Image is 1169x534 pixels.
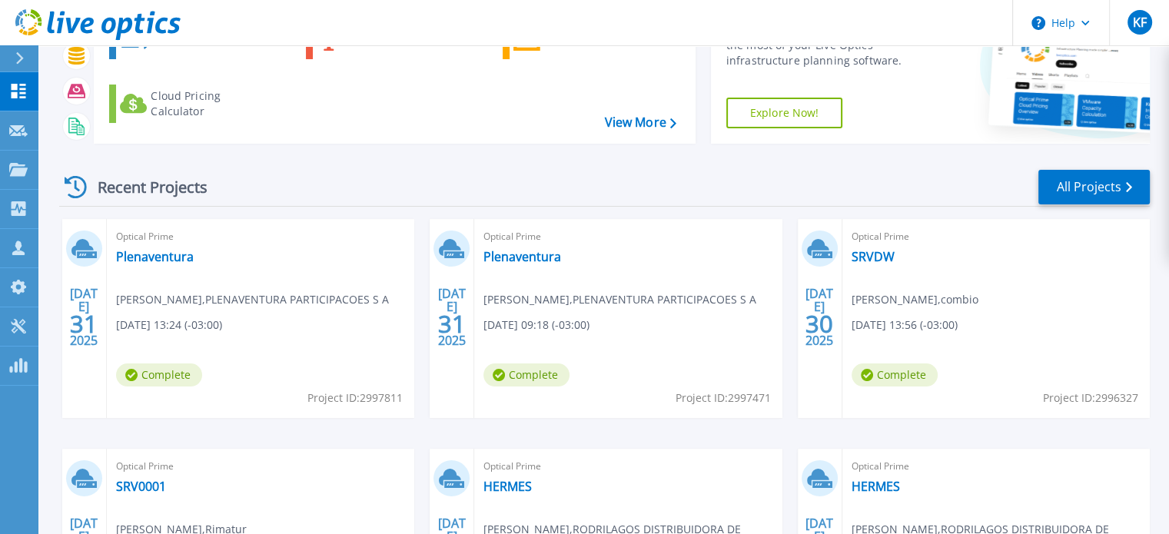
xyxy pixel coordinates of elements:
span: [DATE] 13:56 (-03:00) [852,317,958,333]
span: Optical Prime [483,458,772,475]
span: [PERSON_NAME] , PLENAVENTURA PARTICIPACOES S A [483,291,756,308]
span: Project ID: 2996327 [1043,390,1138,406]
div: Recent Projects [59,168,228,206]
span: Optical Prime [852,458,1141,475]
a: View More [604,115,676,130]
a: Cloud Pricing Calculator [109,85,281,123]
span: Optical Prime [116,458,405,475]
a: SRVDW [852,249,895,264]
a: Explore Now! [726,98,843,128]
span: [PERSON_NAME] , PLENAVENTURA PARTICIPACOES S A [116,291,389,308]
span: Optical Prime [116,228,405,245]
span: Optical Prime [483,228,772,245]
span: Complete [116,363,202,386]
span: 31 [438,317,466,330]
a: Plenaventura [116,249,194,264]
span: Optical Prime [852,228,1141,245]
a: HERMES [852,479,900,494]
span: [DATE] 09:18 (-03:00) [483,317,589,333]
span: [PERSON_NAME] , combio [852,291,978,308]
span: [DATE] 13:24 (-03:00) [116,317,222,333]
div: [DATE] 2025 [805,289,834,345]
span: Project ID: 2997471 [676,390,771,406]
div: Cloud Pricing Calculator [151,88,274,119]
div: [DATE] 2025 [69,289,98,345]
span: 31 [70,317,98,330]
a: Plenaventura [483,249,561,264]
a: All Projects [1038,170,1150,204]
span: Project ID: 2997811 [307,390,403,406]
div: [DATE] 2025 [437,289,467,345]
a: SRV0001 [116,479,166,494]
span: 30 [805,317,833,330]
span: Complete [852,363,938,386]
span: Complete [483,363,570,386]
a: HERMES [483,479,532,494]
span: KF [1132,16,1146,28]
